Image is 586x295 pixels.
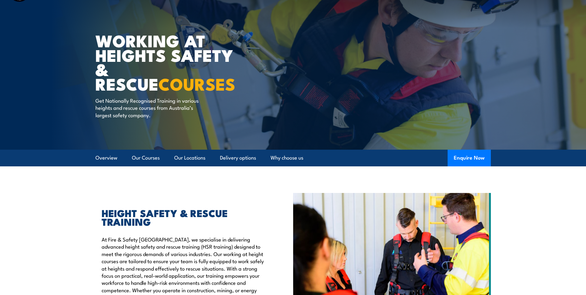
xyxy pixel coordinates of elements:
a: Our Courses [132,150,160,166]
h1: WORKING AT HEIGHTS SAFETY & RESCUE [95,33,248,91]
a: Our Locations [174,150,205,166]
a: Delivery options [220,150,256,166]
a: Overview [95,150,117,166]
a: Why choose us [271,150,303,166]
p: Get Nationally Recognised Training in various heights and rescue courses from Australia’s largest... [95,97,208,118]
h2: HEIGHT SAFETY & RESCUE TRAINING [102,208,265,226]
button: Enquire Now [448,150,491,166]
strong: COURSES [158,71,235,96]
